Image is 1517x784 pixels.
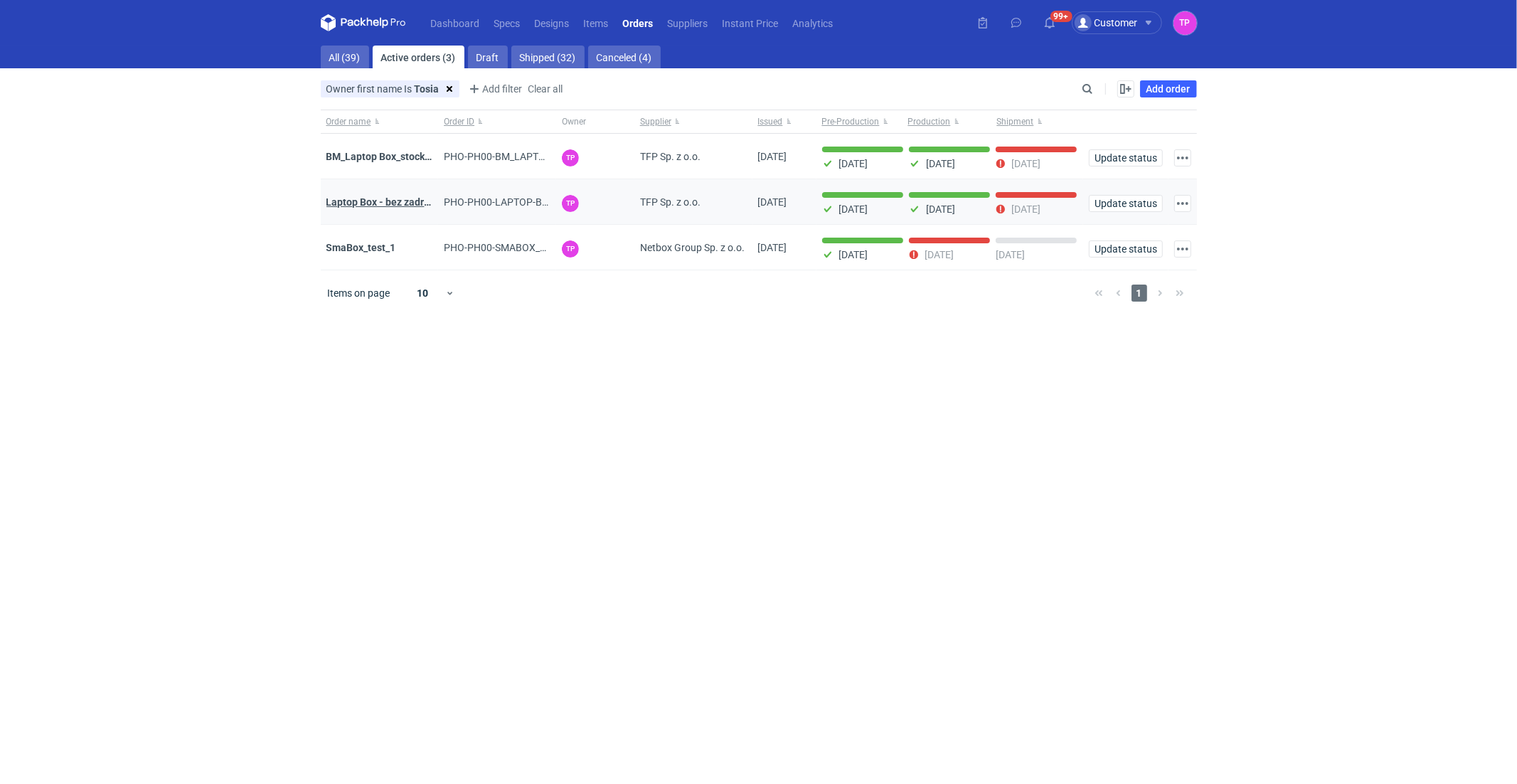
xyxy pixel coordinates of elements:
span: Add filter [466,80,523,97]
button: Customer [1072,11,1173,34]
p: [DATE] [839,249,868,260]
input: Search [1079,80,1124,97]
a: Shipped (32) [511,46,585,68]
button: Supplier [634,110,752,133]
span: PHO-PH00-BM_LAPTOP-BOX_STOCK_06 [444,151,626,162]
span: TFP Sp. z o.o. [640,149,701,164]
span: 06/09/2024 [758,242,787,253]
button: Shipment [994,110,1083,133]
div: 10 [400,283,446,303]
span: TFP Sp. z o.o. [640,195,701,209]
strong: Tosia [415,83,440,95]
a: Analytics [786,14,841,31]
p: [DATE] [996,249,1025,260]
svg: Packhelp Pro [321,14,406,31]
a: Instant Price [715,14,786,31]
span: 1 [1132,285,1147,302]
button: Owner first name Is Tosia [321,80,440,97]
span: Update status [1095,244,1156,254]
a: Suppliers [661,14,715,31]
span: Update status [1095,153,1156,163]
button: Actions [1174,149,1191,166]
button: Order name [321,110,439,133]
p: [DATE] [926,203,955,215]
span: PHO-PH00-LAPTOP-BOX---BEZ-ZADRUKU---STOCK-3 [444,196,677,208]
p: [DATE] [926,158,955,169]
button: Update status [1089,149,1163,166]
p: [DATE] [1011,158,1040,169]
a: Dashboard [424,14,487,31]
span: Clear all [528,84,563,94]
div: TFP Sp. z o.o. [634,179,752,225]
div: Customer [1075,14,1138,31]
a: Canceled (4) [588,46,661,68]
span: Shipment [997,116,1034,127]
span: Pre-Production [822,116,880,127]
button: Pre-Production [816,110,905,133]
figcaption: TP [562,195,579,212]
span: Netbox Group Sp. z o.o. [640,240,745,255]
button: Update status [1089,195,1163,212]
span: 22/09/2025 [758,151,787,162]
figcaption: TP [562,149,579,166]
span: Items on page [328,286,390,300]
button: 99+ [1038,11,1061,34]
a: Add order [1140,80,1197,97]
figcaption: TP [562,240,579,258]
a: Orders [616,14,661,31]
button: Update status [1089,240,1163,258]
span: Order ID [444,116,474,127]
span: Supplier [640,116,671,127]
a: Laptop Box - bez zadruku - stock 3 [326,196,481,208]
button: TP [1173,11,1197,35]
button: Production [905,110,994,133]
div: TFP Sp. z o.o. [634,134,752,179]
span: Issued [758,116,783,127]
a: SmaBox_test_1 [326,242,396,253]
div: Tosia Płotek [1173,11,1197,35]
a: BM_Laptop Box_stock_06 [326,151,441,162]
a: Draft [468,46,508,68]
span: 04/09/2025 [758,196,787,208]
button: Order ID [438,110,556,133]
a: Specs [487,14,528,31]
p: [DATE] [1011,203,1040,215]
span: Order name [326,116,371,127]
a: All (39) [321,46,369,68]
button: Clear all [528,80,564,97]
p: [DATE] [925,249,954,260]
div: Netbox Group Sp. z o.o. [634,225,752,270]
a: Designs [528,14,577,31]
a: Items [577,14,616,31]
button: Actions [1174,240,1191,258]
button: Actions [1174,195,1191,212]
button: Add filter [465,80,523,97]
span: PHO-PH00-SMABOX_TEST_1 [444,242,573,253]
p: [DATE] [839,158,868,169]
button: Issued [752,110,816,133]
p: [DATE] [839,203,868,215]
span: Update status [1095,198,1156,208]
div: Owner first name Is [321,80,440,97]
span: Owner [562,116,586,127]
a: Active orders (3) [373,46,464,68]
span: Production [908,116,951,127]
